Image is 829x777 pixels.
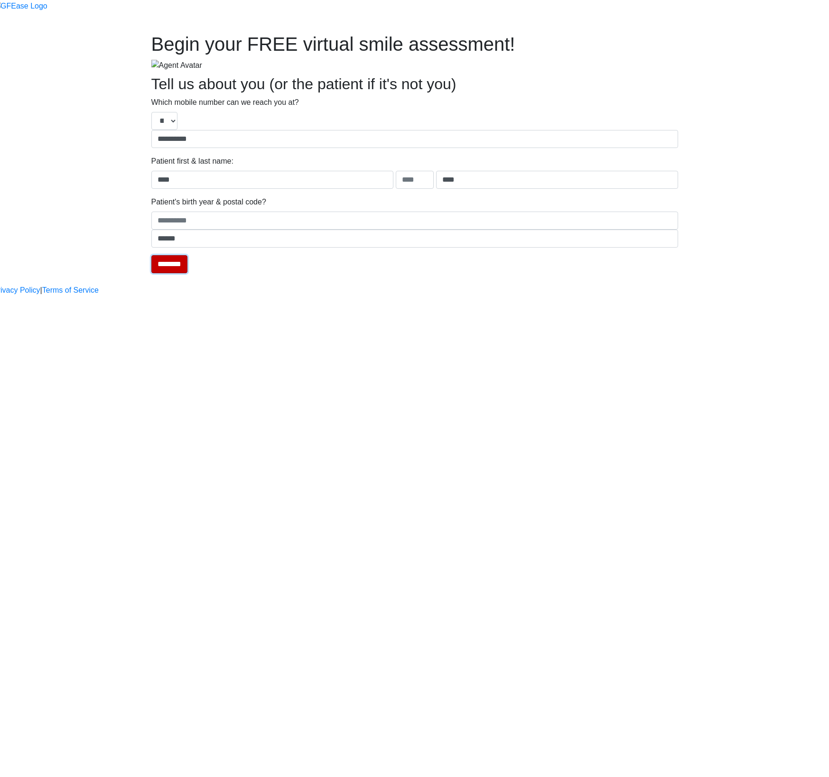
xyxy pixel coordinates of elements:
[151,196,266,208] label: Patient's birth year & postal code?
[42,285,99,296] a: Terms of Service
[151,156,233,167] label: Patient first & last name:
[40,285,42,296] a: |
[151,97,299,108] label: Which mobile number can we reach you at?
[151,33,678,55] h1: Begin your FREE virtual smile assessment!
[151,75,678,93] h2: Tell us about you (or the patient if it's not you)
[151,60,202,71] img: Agent Avatar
